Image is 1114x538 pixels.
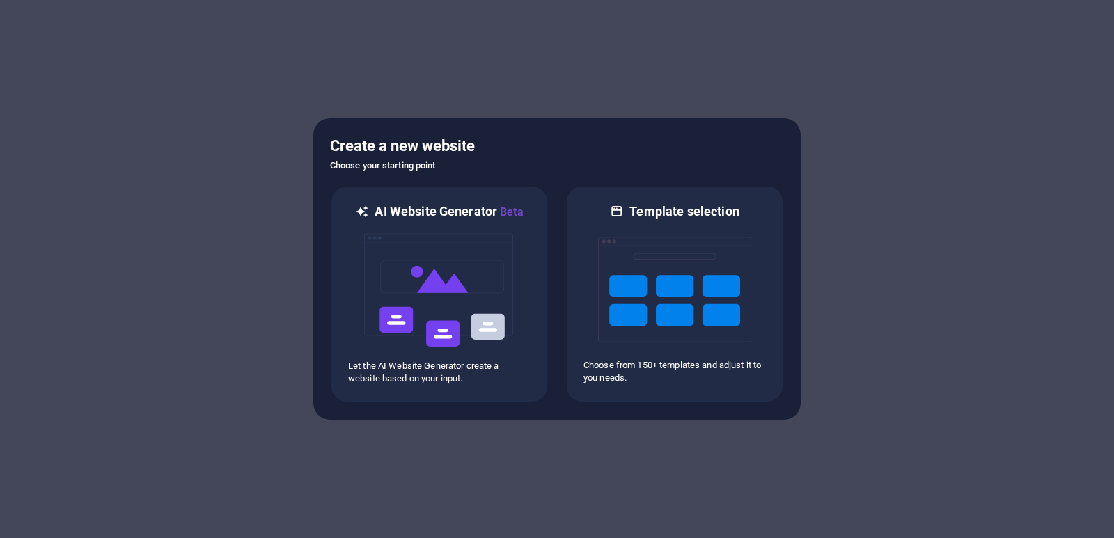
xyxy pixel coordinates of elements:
p: Let the AI Website Generator create a website based on your input. [348,360,531,385]
h6: Template selection [629,203,739,220]
p: Choose from 150+ templates and adjust it to you needs. [583,359,766,384]
img: ai [363,221,516,360]
span: Beta [497,205,524,219]
h5: Create a new website [330,135,784,157]
h6: AI Website Generator [375,203,523,221]
div: Template selectionChoose from 150+ templates and adjust it to you needs. [565,185,784,403]
h6: Choose your starting point [330,157,784,174]
div: AI Website GeneratorBetaaiLet the AI Website Generator create a website based on your input. [330,185,549,403]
